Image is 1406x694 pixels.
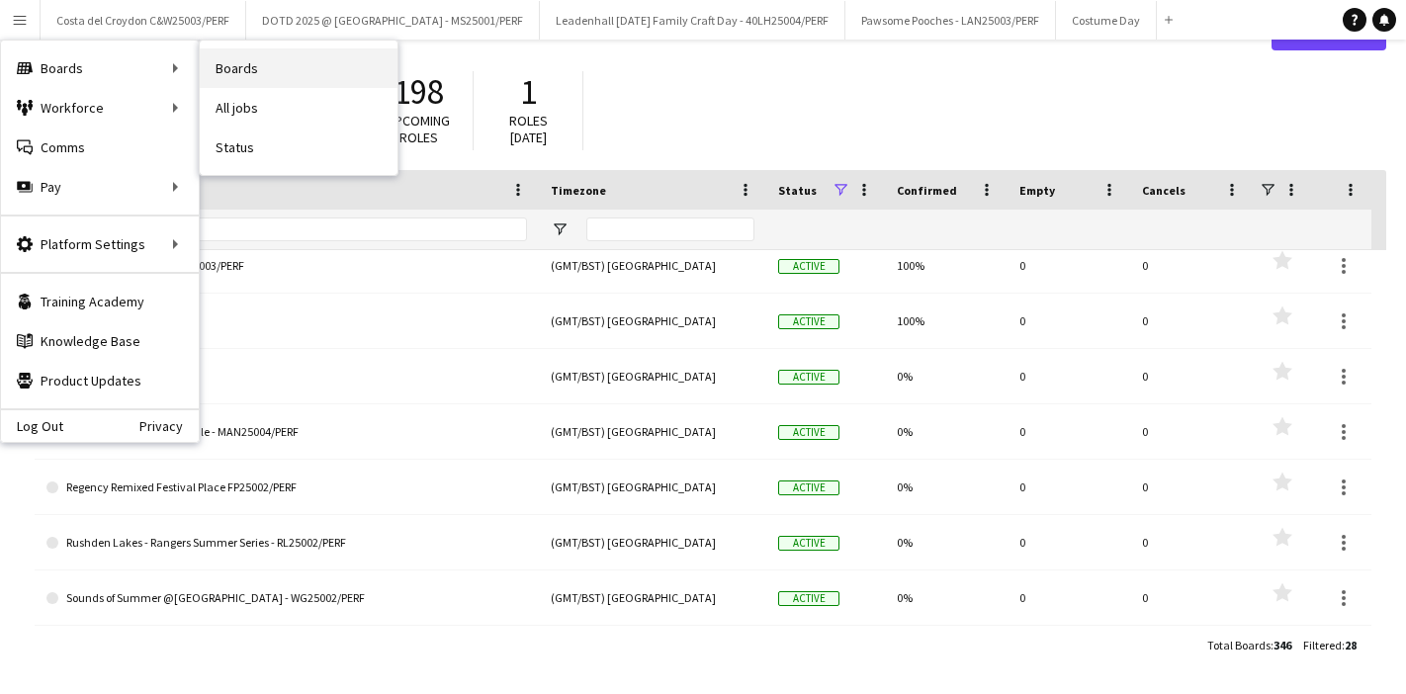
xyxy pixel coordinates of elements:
[1008,460,1130,514] div: 0
[539,460,766,514] div: (GMT/BST) [GEOGRAPHIC_DATA]
[885,460,1008,514] div: 0%
[1,224,199,264] div: Platform Settings
[46,238,527,294] a: Pawsome Pooches - LAN25003/PERF
[1008,238,1130,293] div: 0
[1,361,199,400] a: Product Updates
[1207,626,1291,664] div: :
[1,167,199,207] div: Pay
[41,1,246,40] button: Costa del Croydon C&W25003/PERF
[778,314,839,329] span: Active
[1303,638,1342,652] span: Filtered
[539,238,766,293] div: (GMT/BST) [GEOGRAPHIC_DATA]
[586,217,754,241] input: Timezone Filter Input
[1,321,199,361] a: Knowledge Base
[539,349,766,403] div: (GMT/BST) [GEOGRAPHIC_DATA]
[1,88,199,128] div: Workforce
[387,112,450,146] span: Upcoming roles
[509,112,548,146] span: Roles [DATE]
[1303,626,1357,664] div: :
[885,349,1008,403] div: 0%
[139,418,199,434] a: Privacy
[1008,515,1130,569] div: 0
[540,1,845,40] button: Leadenhall [DATE] Family Craft Day - 40LH25004/PERF
[1,282,199,321] a: Training Academy
[1008,294,1130,348] div: 0
[539,404,766,459] div: (GMT/BST) [GEOGRAPHIC_DATA]
[1130,349,1253,403] div: 0
[1008,570,1130,625] div: 0
[885,570,1008,625] div: 0%
[885,404,1008,459] div: 0%
[1274,638,1291,652] span: 346
[1130,238,1253,293] div: 0
[885,238,1008,293] div: 100%
[778,591,839,606] span: Active
[1345,638,1357,652] span: 28
[1130,404,1253,459] div: 0
[46,349,527,404] a: Performer Department
[1,128,199,167] a: Comms
[1019,183,1055,198] span: Empty
[200,48,397,88] a: Boards
[778,480,839,495] span: Active
[1056,1,1157,40] button: Costume Day
[1207,638,1271,652] span: Total Boards
[46,404,527,460] a: Pride @ Manchester Arndale - MAN25004/PERF
[1130,294,1253,348] div: 0
[200,88,397,128] a: All jobs
[885,515,1008,569] div: 0%
[1130,515,1253,569] div: 0
[551,220,569,238] button: Open Filter Menu
[778,259,839,274] span: Active
[1008,404,1130,459] div: 0
[46,294,527,349] a: Performer Coordinator
[394,70,444,114] span: 198
[46,570,527,626] a: Sounds of Summer @[GEOGRAPHIC_DATA] - WG25002/PERF
[46,515,527,570] a: Rushden Lakes - Rangers Summer Series - RL25002/PERF
[539,515,766,569] div: (GMT/BST) [GEOGRAPHIC_DATA]
[1130,570,1253,625] div: 0
[778,536,839,551] span: Active
[200,128,397,167] a: Status
[539,570,766,625] div: (GMT/BST) [GEOGRAPHIC_DATA]
[551,183,606,198] span: Timezone
[539,294,766,348] div: (GMT/BST) [GEOGRAPHIC_DATA]
[1142,183,1186,198] span: Cancels
[845,1,1056,40] button: Pawsome Pooches - LAN25003/PERF
[1008,349,1130,403] div: 0
[1,48,199,88] div: Boards
[885,294,1008,348] div: 100%
[246,1,540,40] button: DOTD 2025 @ [GEOGRAPHIC_DATA] - MS25001/PERF
[1130,460,1253,514] div: 0
[778,183,817,198] span: Status
[778,425,839,440] span: Active
[520,70,537,114] span: 1
[897,183,957,198] span: Confirmed
[46,460,527,515] a: Regency Remixed Festival Place FP25002/PERF
[778,370,839,385] span: Active
[82,217,527,241] input: Board name Filter Input
[1,418,63,434] a: Log Out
